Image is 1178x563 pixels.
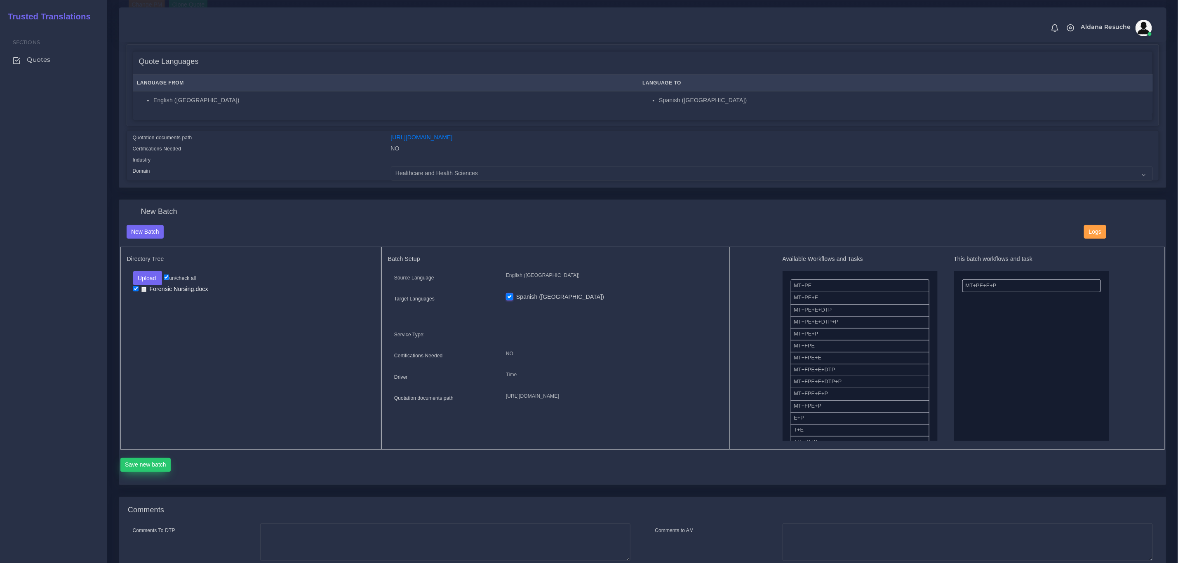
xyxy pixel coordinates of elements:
h5: Batch Setup [388,256,723,263]
button: Save new batch [120,458,171,472]
label: Comments to AM [655,527,694,534]
li: T+E+DTP [791,436,929,448]
span: Aldana Resuche [1081,24,1131,30]
span: Sections [13,39,40,45]
label: Driver [394,373,408,381]
h5: This batch workflows and task [954,256,1109,263]
a: Aldana Resucheavatar [1077,20,1155,36]
li: T+E [791,424,929,436]
label: Spanish ([GEOGRAPHIC_DATA]) [516,293,604,301]
p: NO [506,350,717,358]
p: [URL][DOMAIN_NAME] [506,392,717,401]
li: MT+PE+E+DTP+P [791,316,929,328]
li: MT+PE+E+DTP [791,304,929,317]
li: MT+FPE [791,340,929,352]
label: Quotation documents path [394,394,454,402]
a: [URL][DOMAIN_NAME] [391,134,453,141]
label: Certifications Needed [133,145,181,152]
label: Certifications Needed [394,352,443,359]
div: NO [385,144,1159,155]
label: Domain [133,167,150,175]
span: Quotes [27,55,50,64]
th: Language From [133,75,638,91]
li: MT+PE+E [791,292,929,304]
img: avatar [1136,20,1152,36]
label: Target Languages [394,295,435,303]
p: English ([GEOGRAPHIC_DATA]) [506,271,717,280]
li: Spanish ([GEOGRAPHIC_DATA]) [659,96,1148,105]
li: MT+FPE+E+DTP+P [791,376,929,388]
span: Logs [1089,228,1101,235]
label: Service Type: [394,331,425,338]
li: MT+FPE+E+P [791,388,929,400]
h4: Quote Languages [139,57,199,66]
button: Logs [1084,225,1106,239]
button: New Batch [127,225,164,239]
li: MT+PE+P [791,328,929,340]
li: MT+FPE+E [791,352,929,364]
li: E+P [791,412,929,425]
h5: Available Workflows and Tasks [783,256,938,263]
li: MT+FPE+E+DTP [791,364,929,376]
label: Industry [133,156,151,164]
input: un/check all [164,274,169,280]
label: Source Language [394,274,434,281]
h5: Directory Tree [127,256,375,263]
a: New Batch [127,228,164,235]
label: Quotation documents path [133,134,192,141]
a: Quotes [6,51,101,68]
button: Upload [133,271,162,285]
li: MT+FPE+P [791,400,929,413]
li: MT+PE+E+P [962,279,1101,292]
h4: New Batch [141,207,177,216]
li: English ([GEOGRAPHIC_DATA]) [153,96,634,105]
h4: Comments [128,506,164,515]
th: Language To [638,75,1153,91]
p: Time [506,371,717,379]
h2: Trusted Translations [2,12,91,21]
li: MT+PE [791,279,929,292]
a: Forensic Nursing.docx [139,285,211,293]
label: Comments To DTP [133,527,175,534]
a: Trusted Translations [2,10,91,23]
label: un/check all [164,274,196,282]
